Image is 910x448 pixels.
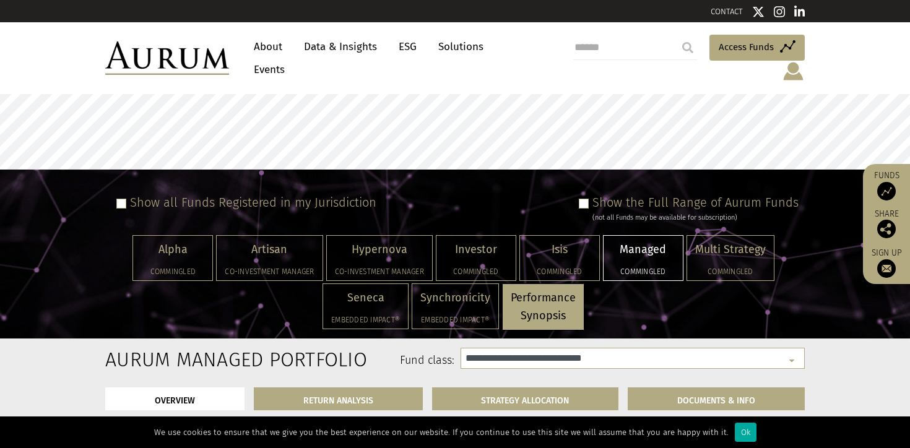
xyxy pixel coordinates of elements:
[528,268,591,275] h5: Commingled
[331,289,400,307] p: Seneca
[420,289,490,307] p: Synchronicity
[592,212,799,223] div: (not all Funds may be available for subscription)
[105,348,206,371] h2: Aurum Managed Portfolio
[735,423,756,442] div: Ok
[141,241,204,259] p: Alpha
[774,6,785,18] img: Instagram icon
[432,35,490,58] a: Solutions
[298,35,383,58] a: Data & Insights
[335,268,424,275] h5: Co-investment Manager
[420,316,490,324] h5: Embedded Impact®
[392,35,423,58] a: ESG
[612,241,675,259] p: Managed
[877,182,896,200] img: Access Funds
[752,6,765,18] img: Twitter icon
[675,35,700,60] input: Submit
[105,41,229,75] img: Aurum
[432,387,619,410] a: STRATEGY ALLOCATION
[130,195,376,210] label: Show all Funds Registered in my Jurisdiction
[794,6,805,18] img: Linkedin icon
[592,195,799,210] label: Show the Full Range of Aurum Funds
[869,210,904,238] div: Share
[709,35,805,61] a: Access Funds
[628,387,805,410] a: DOCUMENTS & INFO
[444,268,508,275] h5: Commingled
[612,268,675,275] h5: Commingled
[141,268,204,275] h5: Commingled
[248,35,288,58] a: About
[331,316,400,324] h5: Embedded Impact®
[711,7,743,16] a: CONTACT
[719,40,774,54] span: Access Funds
[695,268,766,275] h5: Commingled
[248,58,285,81] a: Events
[225,353,454,369] label: Fund class:
[254,387,423,410] a: RETURN ANALYSIS
[335,241,424,259] p: Hypernova
[877,220,896,238] img: Share this post
[782,61,805,82] img: account-icon.svg
[877,259,896,278] img: Sign up to our newsletter
[528,241,591,259] p: Isis
[695,241,766,259] p: Multi Strategy
[225,241,314,259] p: Artisan
[511,289,576,325] p: Performance Synopsis
[869,248,904,278] a: Sign up
[444,241,508,259] p: Investor
[225,268,314,275] h5: Co-investment Manager
[869,170,904,200] a: Funds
